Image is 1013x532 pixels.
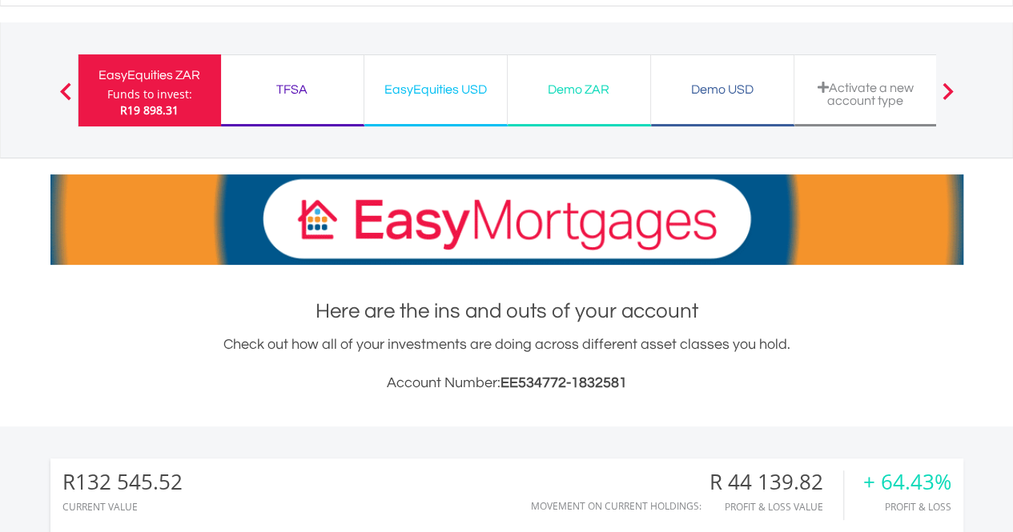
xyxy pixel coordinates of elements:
div: Profit & Loss Value [710,502,843,512]
div: EasyEquities ZAR [88,64,211,86]
div: Activate a new account type [804,81,927,107]
span: EE534772-1832581 [500,375,627,390]
div: Movement on Current Holdings: [531,501,701,511]
span: R19 898.31 [120,102,179,118]
img: EasyMortage Promotion Banner [50,174,963,265]
div: CURRENT VALUE [62,502,183,512]
div: R 44 139.82 [710,470,843,494]
div: Funds to invest: [107,86,192,102]
h3: Account Number: [50,372,963,394]
div: + 64.43% [863,470,951,494]
div: Demo USD [661,78,784,101]
div: Demo ZAR [517,78,641,101]
div: R132 545.52 [62,470,183,494]
h1: Here are the ins and outs of your account [50,297,963,326]
div: TFSA [231,78,354,101]
div: Check out how all of your investments are doing across different asset classes you hold. [50,334,963,394]
div: EasyEquities USD [374,78,497,101]
div: Profit & Loss [863,502,951,512]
